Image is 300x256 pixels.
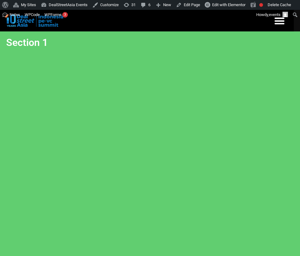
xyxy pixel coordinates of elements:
[42,10,70,20] a: WPForms3
[23,10,42,20] a: WPCode
[259,3,263,7] div: Focus keyphrase not set
[271,13,288,29] div: Menu Toggle
[62,12,68,18] div: 3
[254,10,290,20] a: Howdy,events
[6,38,147,47] h2: Section 1
[212,2,245,7] span: Edit with Elementor
[269,12,281,17] span: events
